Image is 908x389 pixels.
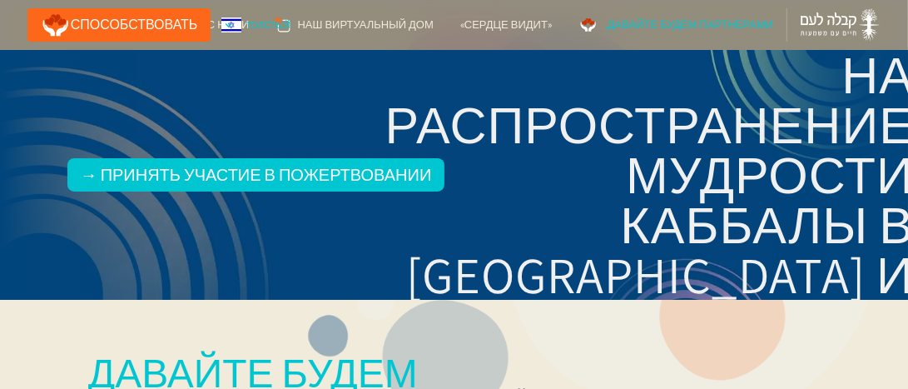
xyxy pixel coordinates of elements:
[262,8,446,42] a: Наш виртуальный дом
[801,8,881,42] img: логотип каббалы лаам
[447,8,565,42] a: «Сердце видит»
[605,17,773,32] font: Давайте будем партнерами.
[27,8,211,42] a: способствовать
[565,8,786,42] a: Давайте будем партнерами.
[217,10,297,40] div: Толстый
[81,164,432,186] font: Принять участие в пожертвовании →
[71,16,198,33] font: способствовать
[297,17,433,32] font: Наш виртуальный дом
[460,17,552,32] font: «Сердце видит»
[246,19,290,31] font: Толстый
